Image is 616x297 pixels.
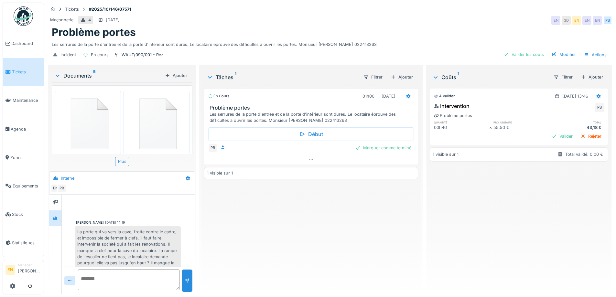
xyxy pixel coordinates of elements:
[208,143,217,153] div: PB
[362,93,374,99] div: 01h00
[12,69,41,75] span: Tickets
[57,184,66,193] div: PB
[13,183,41,189] span: Équipements
[603,16,612,25] div: PB
[5,263,41,278] a: EN Manager[PERSON_NAME]
[91,52,109,58] div: En cours
[434,120,489,124] h6: quantité
[562,93,588,99] div: [DATE] 13:46
[578,73,606,81] div: Ajouter
[65,6,79,12] div: Tickets
[88,17,91,23] div: 4
[162,71,190,80] div: Ajouter
[3,29,44,58] a: Dashboard
[493,120,549,124] h6: prix unitaire
[235,73,236,81] sup: 1
[86,6,134,12] strong: #2025/10/146/07571
[210,111,415,123] div: Les serrures de la porte d'entrée et de la porte d'intérieur sont dures. Le locataire éprouve des...
[3,228,44,257] a: Statistiques
[18,263,41,268] div: Manager
[11,126,41,132] span: Agenda
[572,16,581,25] div: EN
[210,105,415,111] h3: Problème portes
[3,86,44,115] a: Maintenance
[593,16,602,25] div: EN
[125,92,188,153] img: 84750757-fdcc6f00-afbb-11ea-908a-1074b026b06b.png
[549,50,578,59] div: Modifier
[13,97,41,103] span: Maintenance
[493,124,549,131] div: 55,50 €
[501,50,546,59] div: Valider les coûts
[361,72,385,82] div: Filtrer
[3,172,44,200] a: Équipements
[3,58,44,86] a: Tickets
[434,102,470,110] div: Intervention
[14,6,33,26] img: Badge_color-CXgf-gQk.svg
[61,175,74,181] div: Interne
[434,93,455,99] div: À valider
[3,200,44,228] a: Stock
[208,127,414,141] div: Début
[551,16,560,25] div: EN
[3,115,44,143] a: Agenda
[12,240,41,246] span: Statistiques
[388,73,416,81] div: Ajouter
[207,73,358,81] div: Tâches
[551,72,576,82] div: Filtrer
[382,93,395,99] div: [DATE]
[122,52,163,58] div: WAUT/090/001 - Rez
[549,132,575,141] div: Valider
[207,170,233,176] div: 1 visible sur 1
[489,124,493,131] div: ×
[52,39,608,48] div: Les serrures de la porte d'entrée et de la porte d'intérieur sont dures. Le locataire éprouve des...
[12,211,41,217] span: Stock
[549,120,604,124] h6: total
[582,16,591,25] div: EN
[578,132,604,141] div: Rejeter
[76,220,104,225] div: [PERSON_NAME]
[549,124,604,131] div: 43,18 €
[60,52,76,58] div: Incident
[93,72,96,80] sup: 5
[5,265,15,275] li: EN
[434,112,472,119] div: Problème portes
[581,50,610,59] div: Actions
[458,73,459,81] sup: 1
[11,40,41,47] span: Dashboard
[50,17,73,23] div: Maçonnerie
[434,124,489,131] div: 00h46
[3,143,44,172] a: Zones
[51,184,60,193] div: EN
[54,72,162,80] div: Documents
[10,154,41,161] span: Zones
[52,26,136,38] h1: Problème portes
[18,263,41,277] li: [PERSON_NAME]
[105,220,125,225] div: [DATE] 14:19
[353,143,414,152] div: Marquer comme terminé
[562,16,571,25] div: GD
[595,103,604,112] div: PB
[565,151,603,157] div: Total validé: 0,00 €
[56,92,119,153] img: 84750757-fdcc6f00-afbb-11ea-908a-1074b026b06b.png
[432,73,548,81] div: Coûts
[208,93,229,99] div: En cours
[433,151,459,157] div: 1 visible sur 1
[106,17,120,23] div: [DATE]
[115,157,129,166] div: Plus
